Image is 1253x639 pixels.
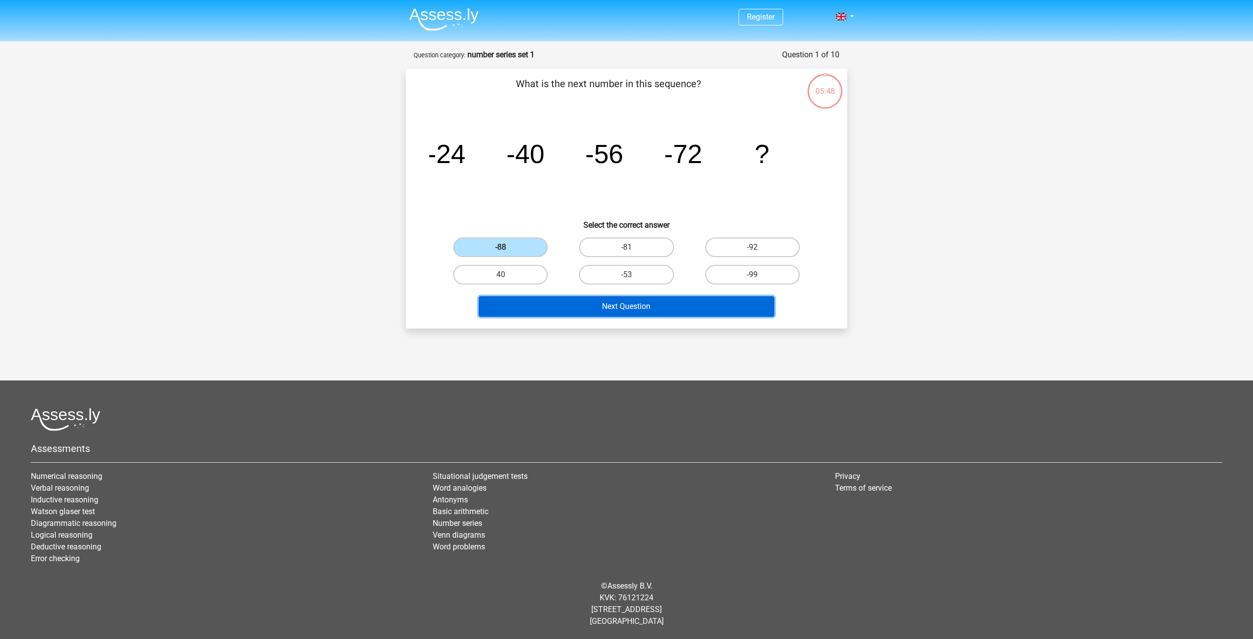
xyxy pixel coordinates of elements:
strong: number series set 1 [467,50,534,59]
a: Deductive reasoning [31,542,101,551]
small: Question category: [414,51,465,59]
label: -88 [453,237,548,257]
a: Venn diagrams [433,530,485,540]
a: Logical reasoning [31,530,93,540]
a: Antonyms [433,495,468,504]
tspan: -72 [664,139,702,168]
img: Assessly [409,8,479,31]
label: -53 [579,265,673,284]
tspan: ? [755,139,769,168]
h5: Assessments [31,443,1222,454]
tspan: -40 [507,139,545,168]
div: Question 1 of 10 [782,49,839,61]
a: Number series [433,519,482,528]
div: © KVK: 76121224 [STREET_ADDRESS] [GEOGRAPHIC_DATA] [23,572,1230,635]
a: Privacy [835,472,860,481]
h6: Select the correct answer [421,213,832,230]
a: Numerical reasoning [31,472,102,481]
a: Terms of service [835,483,892,493]
a: Basic arithmetic [433,507,488,516]
a: Verbal reasoning [31,483,89,493]
a: Word analogies [433,483,487,493]
label: 40 [453,265,548,284]
a: Watson glaser test [31,507,95,516]
tspan: -24 [427,139,465,168]
button: Next Question [479,296,775,317]
div: 05:48 [807,73,843,97]
a: Word problems [433,542,485,551]
img: Assessly logo [31,408,100,431]
tspan: -56 [585,139,624,168]
p: What is the next number in this sequence? [421,76,795,106]
label: -92 [705,237,800,257]
label: -99 [705,265,800,284]
a: Error checking [31,554,80,563]
label: -81 [579,237,673,257]
a: Assessly B.V. [607,581,652,591]
a: Situational judgement tests [433,472,528,481]
a: Diagrammatic reasoning [31,519,116,528]
a: Register [747,12,775,22]
a: Inductive reasoning [31,495,98,504]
